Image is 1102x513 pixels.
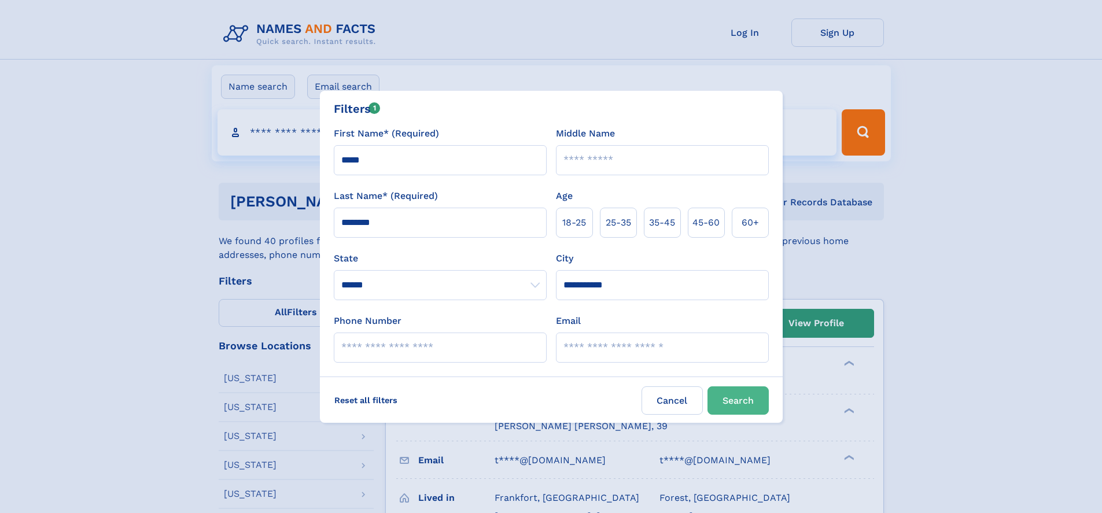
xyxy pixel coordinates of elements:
label: Phone Number [334,314,401,328]
label: Last Name* (Required) [334,189,438,203]
span: 35‑45 [649,216,675,230]
button: Search [707,386,769,415]
label: Cancel [642,386,703,415]
span: 25‑35 [606,216,631,230]
span: 18‑25 [562,216,586,230]
span: 60+ [742,216,759,230]
label: Email [556,314,581,328]
label: Reset all filters [327,386,405,414]
div: Filters [334,100,381,117]
span: 45‑60 [692,216,720,230]
label: First Name* (Required) [334,127,439,141]
label: City [556,252,573,265]
label: Middle Name [556,127,615,141]
label: Age [556,189,573,203]
label: State [334,252,547,265]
